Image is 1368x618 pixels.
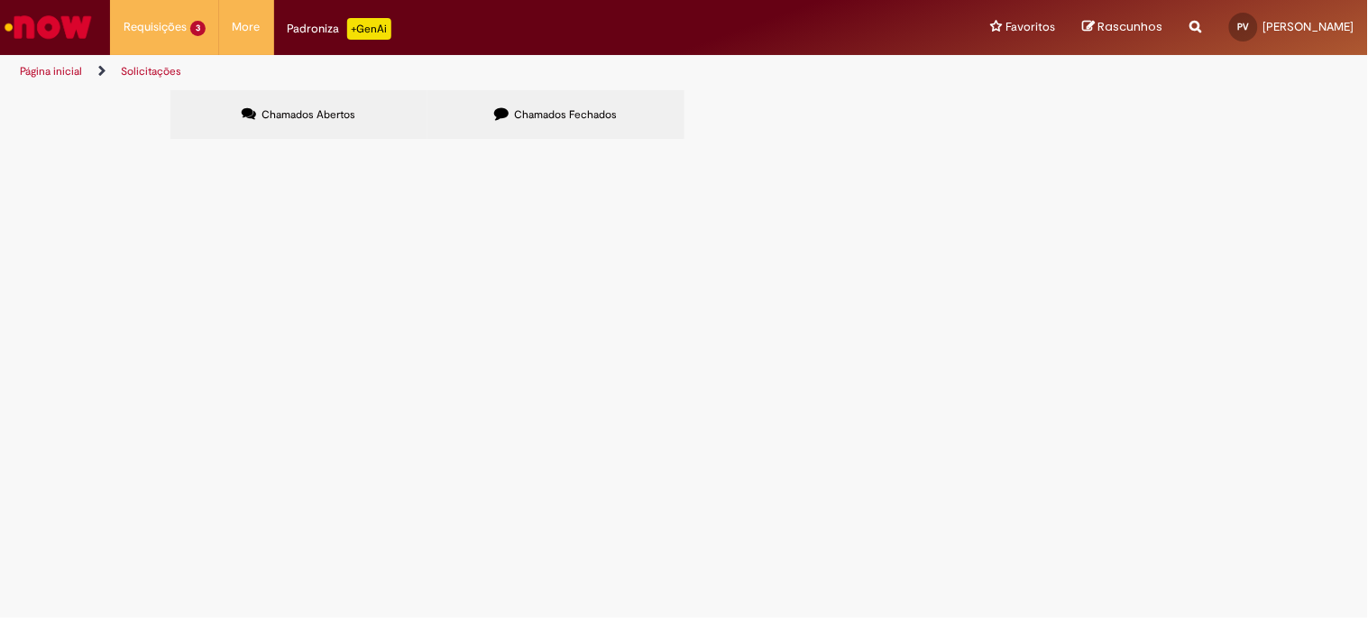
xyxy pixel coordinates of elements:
a: Rascunhos [1083,19,1163,36]
span: Requisições [124,18,187,36]
a: Página inicial [20,64,82,78]
span: Chamados Fechados [514,107,617,122]
a: Solicitações [121,64,181,78]
span: More [233,18,261,36]
div: Padroniza [288,18,391,40]
p: +GenAi [347,18,391,40]
span: Rascunhos [1098,18,1163,35]
span: [PERSON_NAME] [1263,19,1354,34]
span: PV [1238,21,1250,32]
img: ServiceNow [2,9,95,45]
span: Favoritos [1006,18,1056,36]
ul: Trilhas de página [14,55,898,88]
span: Chamados Abertos [262,107,355,122]
span: 3 [190,21,206,36]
